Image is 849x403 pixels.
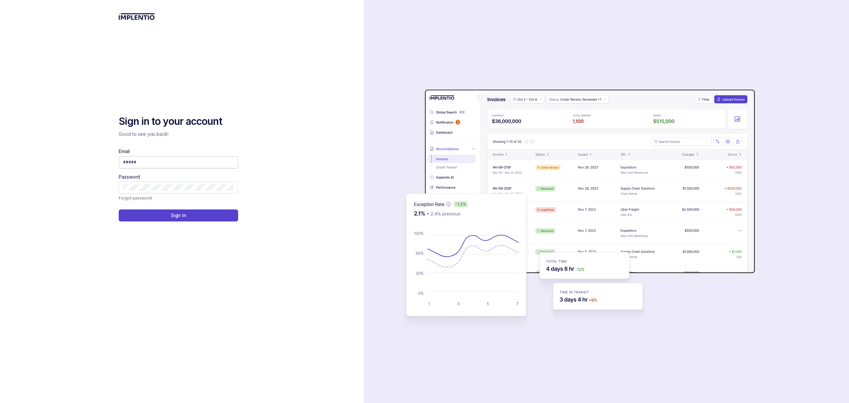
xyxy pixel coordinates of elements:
[119,195,152,201] a: Link Forgot password
[119,174,140,180] label: Password
[119,209,238,221] button: Sign In
[382,69,757,334] img: signin-background.svg
[119,13,155,20] img: logo
[171,212,186,219] p: Sign In
[119,195,152,201] p: Forgot password
[119,131,238,137] p: Good to see you back!
[119,148,129,155] label: Email
[119,115,238,128] h2: Sign in to your account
